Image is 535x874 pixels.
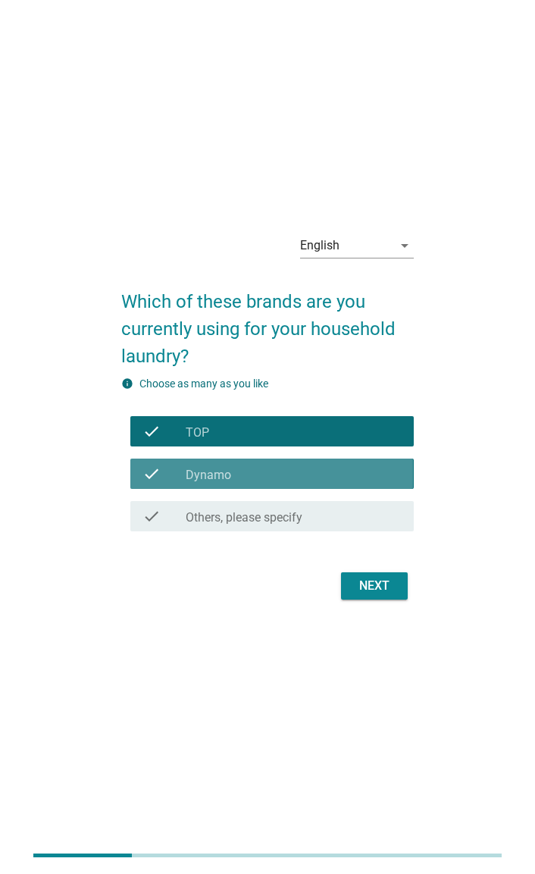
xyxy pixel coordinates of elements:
[186,468,231,483] label: Dynamo
[142,422,161,440] i: check
[142,465,161,483] i: check
[186,510,302,525] label: Others, please specify
[121,377,133,390] i: info
[139,377,268,390] label: Choose as many as you like
[142,507,161,525] i: check
[300,239,339,252] div: English
[121,273,413,370] h2: Which of these brands are you currently using for your household laundry?
[341,572,408,600] button: Next
[353,577,396,595] div: Next
[186,425,209,440] label: TOP
[396,237,414,255] i: arrow_drop_down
